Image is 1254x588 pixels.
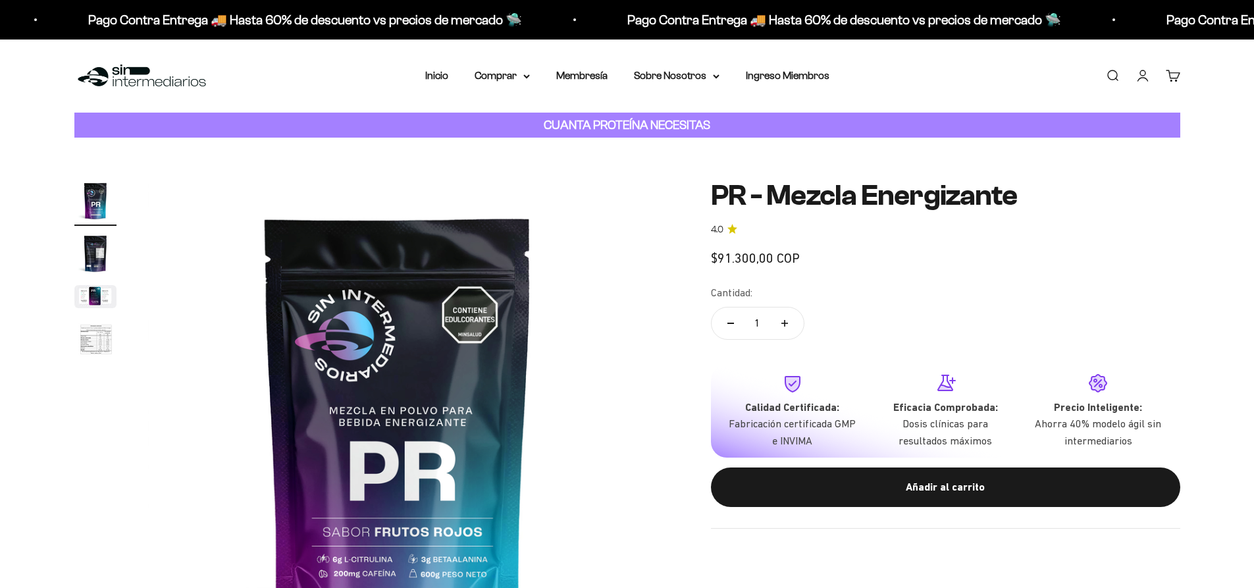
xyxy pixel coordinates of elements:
[711,468,1180,507] button: Añadir al carrito
[626,9,1060,30] p: Pago Contra Entrega 🚚 Hasta 60% de descuento vs precios de mercado 🛸
[634,67,719,84] summary: Sobre Nosotros
[74,285,117,312] button: Ir al artículo 3
[711,284,752,302] label: Cantidad:
[74,232,117,279] button: Ir al artículo 2
[893,401,998,414] strong: Eficacia Comprobada:
[711,223,723,237] span: 4.0
[556,70,608,81] a: Membresía
[74,180,117,226] button: Ir al artículo 1
[475,67,530,84] summary: Comprar
[879,415,1011,449] p: Dosis clínicas para resultados máximos
[711,248,800,269] sale-price: $91.300,00 COP
[745,401,839,414] strong: Calidad Certificada:
[74,180,117,222] img: PR - Mezcla Energizante
[727,415,858,449] p: Fabricación certificada GMP e INVIMA
[87,9,521,30] p: Pago Contra Entrega 🚚 Hasta 60% de descuento vs precios de mercado 🛸
[1032,415,1164,449] p: Ahorra 40% modelo ágil sin intermediarios
[544,118,710,132] strong: CUANTA PROTEÍNA NECESITAS
[1054,401,1142,414] strong: Precio Inteligente:
[74,319,117,366] button: Ir al artículo 4
[737,479,1154,496] div: Añadir al carrito
[74,232,117,275] img: PR - Mezcla Energizante
[74,319,117,362] img: PR - Mezcla Energizante
[74,285,117,308] img: PR - Mezcla Energizante
[766,307,804,339] button: Aumentar cantidad
[712,307,750,339] button: Reducir cantidad
[711,180,1180,211] h1: PR - Mezcla Energizante
[711,223,1180,237] a: 4.04.0 de 5.0 estrellas
[425,70,448,81] a: Inicio
[746,70,829,81] a: Ingreso Miembros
